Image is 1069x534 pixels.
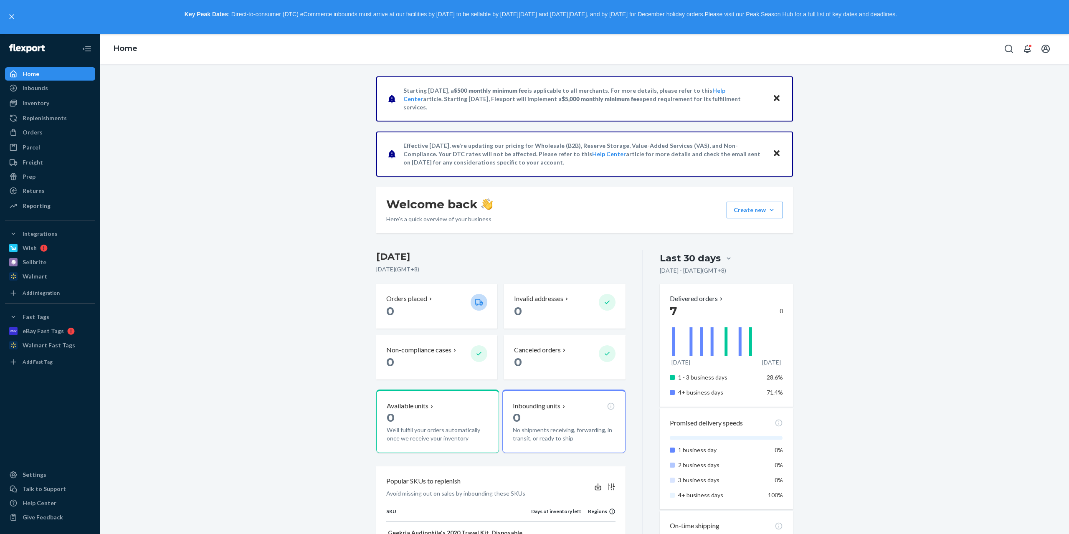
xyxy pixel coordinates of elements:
[23,70,39,78] div: Home
[704,11,897,18] a: Please visit our Peak Season Hub for a full list of key dates and deadlines.
[513,426,615,443] p: No shipments receiving, forwarding, in transit, or ready to ship
[5,310,95,324] button: Fast Tags
[678,491,760,499] p: 4+ business days
[5,184,95,197] a: Returns
[23,341,75,349] div: Walmart Fast Tags
[670,304,677,318] span: 7
[5,270,95,283] a: Walmart
[660,266,726,275] p: [DATE] - [DATE] ( GMT+8 )
[678,373,760,382] p: 1 - 3 business days
[513,410,521,425] span: 0
[767,374,783,381] span: 28.6%
[23,485,66,493] div: Talk to Support
[23,313,49,321] div: Fast Tags
[670,304,783,319] div: 0
[1001,40,1017,57] button: Open Search Box
[5,286,95,300] a: Add Integration
[185,11,228,18] strong: Key Peak Dates
[376,390,499,453] button: Available units0We'll fulfill your orders automatically once we receive your inventory
[23,158,43,167] div: Freight
[5,227,95,240] button: Integrations
[387,401,428,411] p: Available units
[771,93,782,105] button: Close
[670,294,724,304] p: Delivered orders
[107,37,144,61] ol: breadcrumbs
[386,345,451,355] p: Non-compliance cases
[5,170,95,183] a: Prep
[386,304,394,318] span: 0
[727,202,783,218] button: Create new
[23,471,46,479] div: Settings
[454,87,527,94] span: $500 monthly minimum fee
[678,461,760,469] p: 2 business days
[23,84,48,92] div: Inbounds
[502,390,625,453] button: Inbounding units0No shipments receiving, forwarding, in transit, or ready to ship
[775,461,783,468] span: 0%
[5,156,95,169] a: Freight
[5,339,95,352] a: Walmart Fast Tags
[8,13,16,21] button: close,
[23,327,64,335] div: eBay Fast Tags
[403,87,725,102] a: Help Center
[513,401,560,411] p: Inbounding units
[23,99,49,107] div: Inventory
[670,521,719,531] p: On-time shipping
[481,198,493,210] img: hand-wave emoji
[23,187,45,195] div: Returns
[514,294,563,304] p: Invalid addresses
[23,289,60,296] div: Add Integration
[386,215,493,223] p: Here’s a quick overview of your business
[767,389,783,396] span: 71.4%
[387,426,489,443] p: We'll fulfill your orders automatically once we receive your inventory
[23,258,46,266] div: Sellbrite
[23,114,67,122] div: Replenishments
[23,230,58,238] div: Integrations
[386,489,525,498] p: Avoid missing out on sales by inbounding these SKUs
[376,250,626,263] h3: [DATE]
[562,95,640,102] span: $5,000 monthly minimum fee
[23,513,63,521] div: Give Feedback
[23,244,37,252] div: Wish
[5,324,95,338] a: eBay Fast Tags
[23,202,51,210] div: Reporting
[775,446,783,453] span: 0%
[504,335,625,380] button: Canceled orders 0
[581,508,616,515] div: Regions
[5,482,95,496] a: Talk to Support
[9,44,45,53] img: Flexport logo
[1019,40,1036,57] button: Open notifications
[376,284,497,329] button: Orders placed 0
[376,335,497,380] button: Non-compliance cases 0
[23,128,43,137] div: Orders
[23,499,56,507] div: Help Center
[20,8,1061,22] p: : Direct-to-consumer (DTC) eCommerce inbounds must arrive at our facilities by [DATE] to be sella...
[376,265,626,273] p: [DATE] ( GMT+8 )
[5,141,95,154] a: Parcel
[114,44,137,53] a: Home
[5,67,95,81] a: Home
[386,476,461,486] p: Popular SKUs to replenish
[386,355,394,369] span: 0
[5,241,95,255] a: Wish
[5,468,95,481] a: Settings
[23,143,40,152] div: Parcel
[775,476,783,483] span: 0%
[23,172,35,181] div: Prep
[5,496,95,510] a: Help Center
[514,355,522,369] span: 0
[386,197,493,212] h1: Welcome back
[1037,40,1054,57] button: Open account menu
[23,272,47,281] div: Walmart
[5,96,95,110] a: Inventory
[678,476,760,484] p: 3 business days
[514,345,561,355] p: Canceled orders
[531,508,581,522] th: Days of inventory left
[387,410,395,425] span: 0
[660,252,721,265] div: Last 30 days
[5,81,95,95] a: Inbounds
[671,358,690,367] p: [DATE]
[79,40,95,57] button: Close Navigation
[386,508,531,522] th: SKU
[678,446,760,454] p: 1 business day
[5,199,95,213] a: Reporting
